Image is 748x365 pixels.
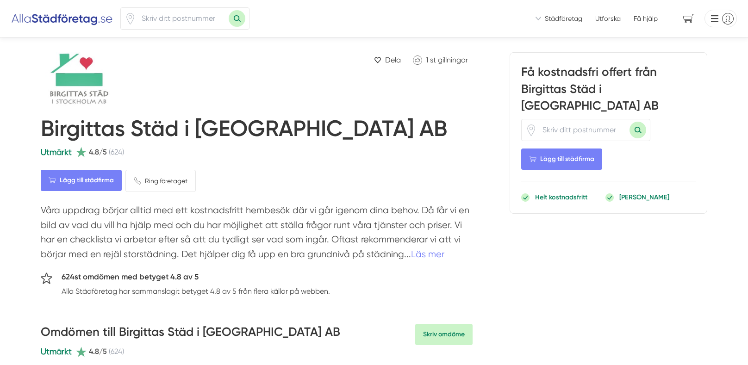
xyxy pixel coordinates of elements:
[385,54,401,66] span: Dela
[595,14,621,23] a: Utforska
[430,56,468,64] span: st gillningar
[535,192,587,202] p: Helt kostnadsfritt
[537,119,630,141] input: Skriv ditt postnummer
[619,192,669,202] p: [PERSON_NAME]
[62,285,330,297] p: Alla Städföretag har sammanslagit betyget 4.8 av 5 från flera källor på webben.
[229,10,245,27] button: Sök med postnummer
[545,14,582,23] span: Städföretag
[525,124,537,136] span: Klicka för att använda din position.
[109,346,124,357] span: (624)
[125,13,136,25] span: Klicka för att använda din position.
[41,170,122,191] : Lägg till städfirma
[41,52,143,108] img: Birgittas Städ i Stockholm AB logotyp
[145,176,187,186] span: Ring företaget
[109,146,124,158] span: (624)
[136,8,229,29] input: Skriv ditt postnummer
[630,122,646,138] button: Sök med postnummer
[411,249,444,260] a: Läs mer
[41,346,72,356] span: Utmärkt
[521,148,602,170] : Lägg till städfirma
[89,146,107,158] span: 4.8/5
[676,11,701,27] span: navigation-cart
[41,147,72,157] span: Utmärkt
[426,56,428,64] span: 1
[521,64,696,119] h3: Få kostnadsfri offert från Birgittas Städ i [GEOGRAPHIC_DATA] AB
[125,170,196,192] a: Ring företaget
[525,124,537,136] svg: Pin / Karta
[62,271,330,285] h5: 624st omdömen med betyget 4.8 av 5
[41,203,473,266] p: Våra uppdrag börjar alltid med ett kostnadsfritt hembesök där vi går igenom dina behov. Då får vi...
[41,324,340,345] h3: Omdömen till Birgittas Städ i [GEOGRAPHIC_DATA] AB
[408,52,473,68] a: Klicka för att gilla Birgittas Städ i Stockholm AB
[125,13,136,25] svg: Pin / Karta
[41,115,447,146] h1: Birgittas Städ i [GEOGRAPHIC_DATA] AB
[634,14,658,23] span: Få hjälp
[415,324,473,345] a: Skriv omdöme
[370,52,405,68] a: Dela
[11,11,113,26] img: Alla Städföretag
[89,346,107,357] span: 4.8/5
